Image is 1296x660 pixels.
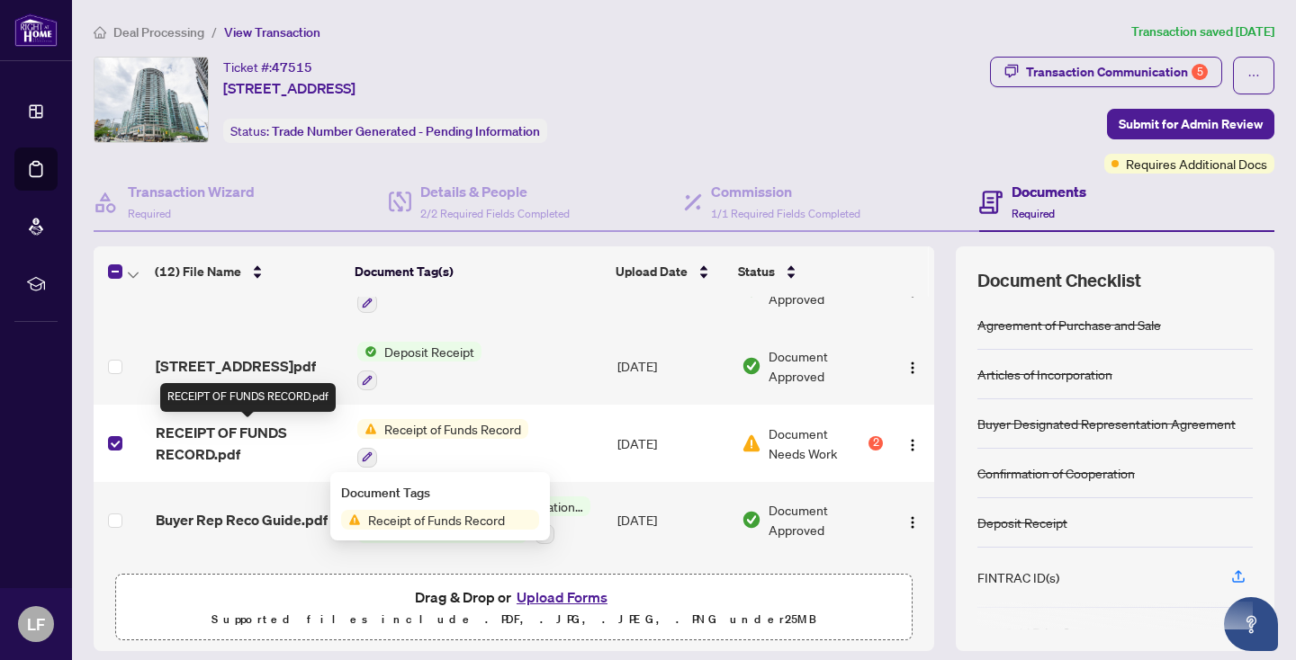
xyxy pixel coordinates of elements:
[357,342,377,361] img: Status Icon
[990,57,1222,87] button: Transaction Communication5
[711,181,860,202] h4: Commission
[769,424,865,463] span: Document Needs Work
[113,24,204,40] span: Deal Processing
[738,262,775,281] span: Status
[769,500,883,540] span: Document Approved
[898,352,927,380] button: Logo
[420,181,570,202] h4: Details & People
[377,342,481,361] span: Deposit Receipt
[357,342,481,390] button: Status IconDeposit Receipt
[1119,110,1263,138] span: Submit for Admin Review
[742,356,761,376] img: Document Status
[128,207,171,220] span: Required
[616,262,688,281] span: Upload Date
[1224,597,1278,651] button: Open asap
[155,262,241,281] span: (12) File Name
[1026,58,1208,86] div: Transaction Communication
[977,463,1135,483] div: Confirmation of Cooperation
[610,405,734,482] td: [DATE]
[156,422,343,465] span: RECEIPT OF FUNDS RECORD.pdf
[711,207,860,220] span: 1/1 Required Fields Completed
[1012,181,1086,202] h4: Documents
[610,558,734,636] td: [DATE]
[223,119,547,143] div: Status:
[148,246,347,297] th: (12) File Name
[905,515,920,530] img: Logo
[1126,154,1267,174] span: Requires Additional Docs
[742,433,761,453] img: Document Status
[610,327,734,405] td: [DATE]
[977,364,1112,384] div: Articles of Incorporation
[94,26,106,39] span: home
[1107,109,1274,139] button: Submit for Admin Review
[905,438,920,452] img: Logo
[127,609,901,630] p: Supported files include .PDF, .JPG, .JPEG, .PNG under 25 MB
[905,361,920,375] img: Logo
[610,482,734,559] td: [DATE]
[377,419,528,439] span: Receipt of Funds Record
[116,575,912,641] span: Drag & Drop orUpload FormsSupported files include .PDF, .JPG, .JPEG, .PNG under25MB
[223,77,355,99] span: [STREET_ADDRESS]
[898,429,927,458] button: Logo
[272,59,312,76] span: 47515
[357,419,377,439] img: Status Icon
[608,246,732,297] th: Upload Date
[223,57,312,77] div: Ticket #:
[341,483,539,503] div: Document Tags
[868,436,883,450] div: 2
[361,510,512,530] span: Receipt of Funds Record
[347,246,608,297] th: Document Tag(s)
[128,181,255,202] h4: Transaction Wizard
[156,509,328,531] span: Buyer Rep Reco Guide.pdf
[1012,207,1055,220] span: Required
[769,346,883,386] span: Document Approved
[357,419,528,468] button: Status IconReceipt of Funds Record
[1192,64,1208,80] div: 5
[977,513,1067,532] div: Deposit Receipt
[742,510,761,530] img: Document Status
[156,355,316,377] span: [STREET_ADDRESS]pdf
[420,207,570,220] span: 2/2 Required Fields Completed
[224,24,320,40] span: View Transaction
[977,315,1161,334] div: Agreement of Purchase and Sale
[27,611,45,637] span: LF
[415,585,613,609] span: Drag & Drop or
[977,414,1236,433] div: Buyer Designated Representation Agreement
[731,246,885,297] th: Status
[977,268,1141,293] span: Document Checklist
[1247,69,1260,82] span: ellipsis
[977,567,1059,587] div: FINTRAC ID(s)
[211,22,217,42] li: /
[94,58,208,142] img: IMG-C12197461_1.jpg
[160,383,336,412] div: RECEIPT OF FUNDS RECORD.pdf
[511,585,613,609] button: Upload Forms
[272,123,540,139] span: Trade Number Generated - Pending Information
[1131,22,1274,42] article: Transaction saved [DATE]
[341,510,361,530] img: Status Icon
[14,13,58,47] img: logo
[898,505,927,534] button: Logo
